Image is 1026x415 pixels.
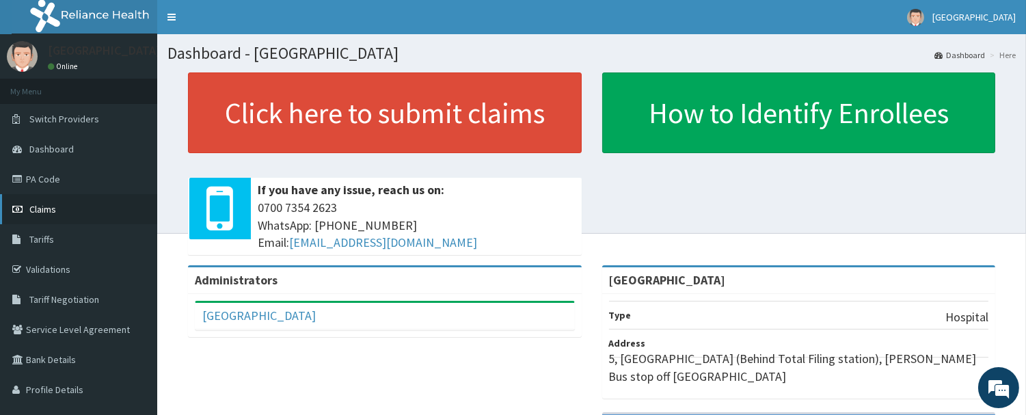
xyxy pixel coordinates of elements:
[609,309,632,321] b: Type
[48,62,81,71] a: Online
[188,72,582,153] a: Click here to submit claims
[29,293,99,306] span: Tariff Negotiation
[289,235,477,250] a: [EMAIL_ADDRESS][DOMAIN_NAME]
[29,233,54,245] span: Tariffs
[934,49,985,61] a: Dashboard
[7,273,260,321] textarea: Type your message and hit 'Enter'
[986,49,1016,61] li: Here
[202,308,316,323] a: [GEOGRAPHIC_DATA]
[258,199,575,252] span: 0700 7354 2623 WhatsApp: [PHONE_NUMBER] Email:
[258,182,444,198] b: If you have any issue, reach us on:
[48,44,161,57] p: [GEOGRAPHIC_DATA]
[29,203,56,215] span: Claims
[609,337,646,349] b: Address
[602,72,996,153] a: How to Identify Enrollees
[609,350,989,385] p: 5, [GEOGRAPHIC_DATA] (Behind Total Filing station), [PERSON_NAME] Bus stop off [GEOGRAPHIC_DATA]
[29,143,74,155] span: Dashboard
[79,122,189,260] span: We're online!
[167,44,1016,62] h1: Dashboard - [GEOGRAPHIC_DATA]
[7,41,38,72] img: User Image
[224,7,257,40] div: Minimize live chat window
[71,77,230,94] div: Chat with us now
[29,113,99,125] span: Switch Providers
[945,308,988,326] p: Hospital
[195,272,278,288] b: Administrators
[907,9,924,26] img: User Image
[609,272,726,288] strong: [GEOGRAPHIC_DATA]
[25,68,55,103] img: d_794563401_company_1708531726252_794563401
[932,11,1016,23] span: [GEOGRAPHIC_DATA]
